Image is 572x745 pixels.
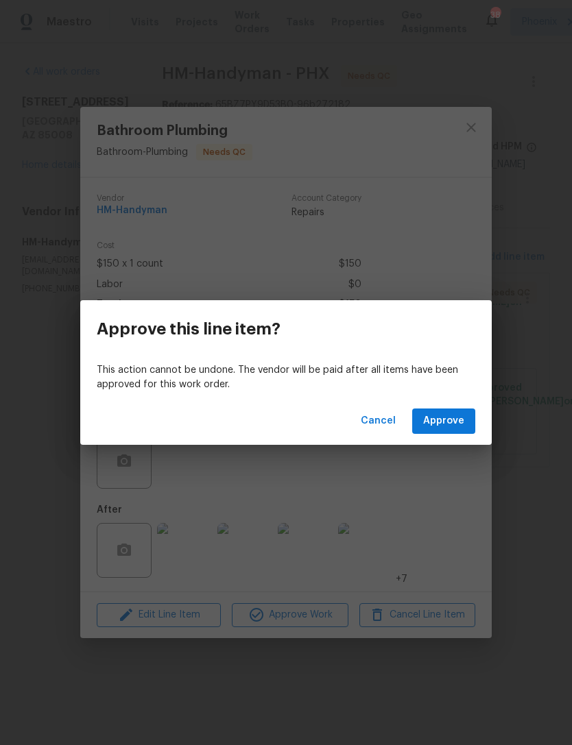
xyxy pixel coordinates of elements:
h3: Approve this line item? [97,319,281,339]
span: Cancel [361,413,396,430]
p: This action cannot be undone. The vendor will be paid after all items have been approved for this... [97,363,475,392]
button: Cancel [355,408,401,434]
span: Approve [423,413,464,430]
button: Approve [412,408,475,434]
